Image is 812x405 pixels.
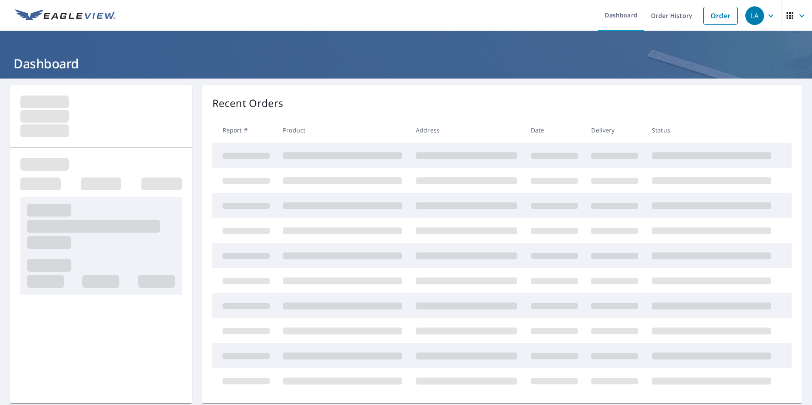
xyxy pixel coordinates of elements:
a: Order [703,7,738,25]
th: Status [645,118,778,143]
th: Product [276,118,409,143]
img: EV Logo [15,9,116,22]
th: Delivery [584,118,645,143]
p: Recent Orders [212,96,284,111]
th: Date [524,118,585,143]
th: Address [409,118,524,143]
th: Report # [212,118,276,143]
div: LA [745,6,764,25]
h1: Dashboard [10,55,802,72]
